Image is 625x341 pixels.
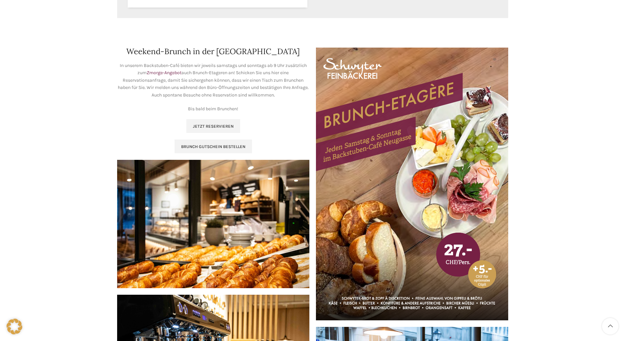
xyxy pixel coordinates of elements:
p: In unserem Backstuben-Café bieten wir jeweils samstags und sonntags ab 9 Uhr zusätzlich zum auch ... [117,62,309,99]
a: Scroll to top button [602,318,618,334]
p: Bis bald beim Brunchen! [117,105,309,113]
a: Brunch Gutschein bestellen [175,139,252,153]
a: Zmorge-Angebot [147,70,181,75]
span: Brunch Gutschein bestellen [181,144,245,149]
h2: Weekend-Brunch in der [GEOGRAPHIC_DATA] [117,48,309,55]
a: Jetzt reservieren [186,119,240,133]
span: Jetzt reservieren [193,124,234,129]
